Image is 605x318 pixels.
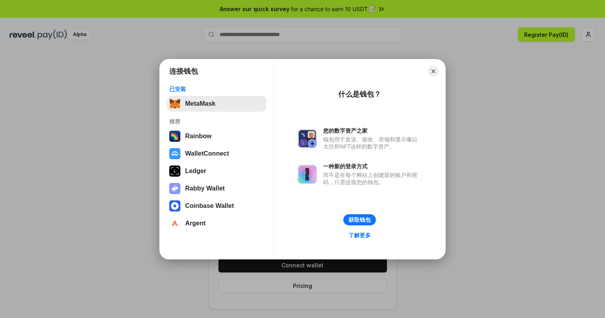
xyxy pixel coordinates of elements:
button: 获取钱包 [343,214,376,225]
img: svg+xml,%3Csvg%20xmlns%3D%22http%3A%2F%2Fwww.w3.org%2F2000%2Fsvg%22%20fill%3D%22none%22%20viewBox... [298,129,317,148]
button: WalletConnect [167,146,266,162]
button: Rainbow [167,128,266,144]
div: 一种新的登录方式 [323,163,421,170]
div: 而不是在每个网站上创建新的账户和密码，只需连接您的钱包。 [323,171,421,186]
div: Ledger [185,168,206,175]
button: Argent [167,215,266,231]
div: Argent [185,220,206,227]
div: 推荐 [169,118,264,125]
button: Close [428,66,439,77]
img: svg+xml,%3Csvg%20xmlns%3D%22http%3A%2F%2Fwww.w3.org%2F2000%2Fsvg%22%20fill%3D%22none%22%20viewBox... [169,183,180,194]
img: svg+xml,%3Csvg%20xmlns%3D%22http%3A%2F%2Fwww.w3.org%2F2000%2Fsvg%22%20fill%3D%22none%22%20viewBox... [298,165,317,184]
div: Rabby Wallet [185,185,225,192]
button: Rabby Wallet [167,181,266,196]
img: svg+xml,%3Csvg%20width%3D%2228%22%20height%3D%2228%22%20viewBox%3D%220%200%2028%2028%22%20fill%3D... [169,200,180,211]
div: MetaMask [185,100,215,107]
div: Rainbow [185,133,212,140]
img: svg+xml,%3Csvg%20xmlns%3D%22http%3A%2F%2Fwww.w3.org%2F2000%2Fsvg%22%20width%3D%2228%22%20height%3... [169,166,180,177]
button: Coinbase Wallet [167,198,266,214]
div: 了解更多 [348,232,371,239]
img: svg+xml,%3Csvg%20width%3D%2228%22%20height%3D%2228%22%20viewBox%3D%220%200%2028%2028%22%20fill%3D... [169,148,180,159]
div: 您的数字资产之家 [323,127,421,134]
div: 已安装 [169,86,264,93]
a: 了解更多 [344,230,375,240]
div: 什么是钱包？ [338,89,381,99]
img: svg+xml,%3Csvg%20width%3D%2228%22%20height%3D%2228%22%20viewBox%3D%220%200%2028%2028%22%20fill%3D... [169,218,180,229]
img: svg+xml,%3Csvg%20fill%3D%22none%22%20height%3D%2233%22%20viewBox%3D%220%200%2035%2033%22%20width%... [169,98,180,109]
div: 钱包用于发送、接收、存储和显示像以太坊和NFT这样的数字资产。 [323,136,421,150]
button: MetaMask [167,96,266,112]
button: Ledger [167,163,266,179]
img: svg+xml,%3Csvg%20width%3D%22120%22%20height%3D%22120%22%20viewBox%3D%220%200%20120%20120%22%20fil... [169,131,180,142]
div: WalletConnect [185,150,229,157]
div: Coinbase Wallet [185,202,234,209]
div: 获取钱包 [348,216,371,223]
h1: 连接钱包 [169,67,198,76]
